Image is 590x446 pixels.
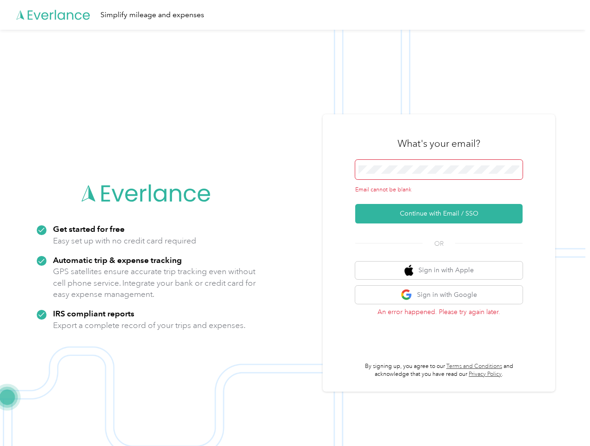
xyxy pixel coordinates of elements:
[401,289,412,301] img: google logo
[53,266,256,300] p: GPS satellites ensure accurate trip tracking even without cell phone service. Integrate your bank...
[446,363,502,370] a: Terms and Conditions
[355,186,523,194] div: Email cannot be blank
[355,262,523,280] button: apple logoSign in with Apple
[355,307,523,317] p: An error happened. Please try again later.
[398,137,480,150] h3: What's your email?
[100,9,204,21] div: Simplify mileage and expenses
[53,255,182,265] strong: Automatic trip & expense tracking
[53,308,134,318] strong: IRS compliant reports
[53,224,125,234] strong: Get started for free
[355,204,523,223] button: Continue with Email / SSO
[53,235,196,247] p: Easy set up with no credit card required
[404,265,414,276] img: apple logo
[355,286,523,304] button: google logoSign in with Google
[355,362,523,379] p: By signing up, you agree to our and acknowledge that you have read our .
[423,239,455,249] span: OR
[469,371,502,378] a: Privacy Policy
[53,320,245,331] p: Export a complete record of your trips and expenses.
